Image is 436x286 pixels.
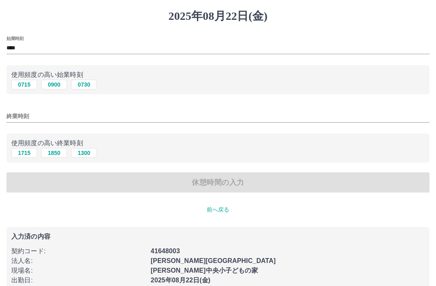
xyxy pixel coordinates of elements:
h1: 2025年08月22日(金) [6,9,430,23]
button: 1300 [71,148,97,158]
button: 1850 [41,148,67,158]
p: 出勤日 : [11,275,146,285]
b: 41648003 [151,248,180,254]
button: 0715 [11,80,37,89]
p: 契約コード : [11,246,146,256]
button: 0900 [41,80,67,89]
label: 始業時刻 [6,35,23,41]
b: [PERSON_NAME]中央小子どもの家 [151,267,258,274]
p: 使用頻度の高い終業時刻 [11,138,425,148]
button: 1715 [11,148,37,158]
b: 2025年08月22日(金) [151,277,210,284]
p: 現場名 : [11,266,146,275]
b: [PERSON_NAME][GEOGRAPHIC_DATA] [151,257,276,264]
p: 前へ戻る [6,205,430,214]
p: 入力済の内容 [11,233,425,240]
p: 使用頻度の高い始業時刻 [11,70,425,80]
p: 法人名 : [11,256,146,266]
button: 0730 [71,80,97,89]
